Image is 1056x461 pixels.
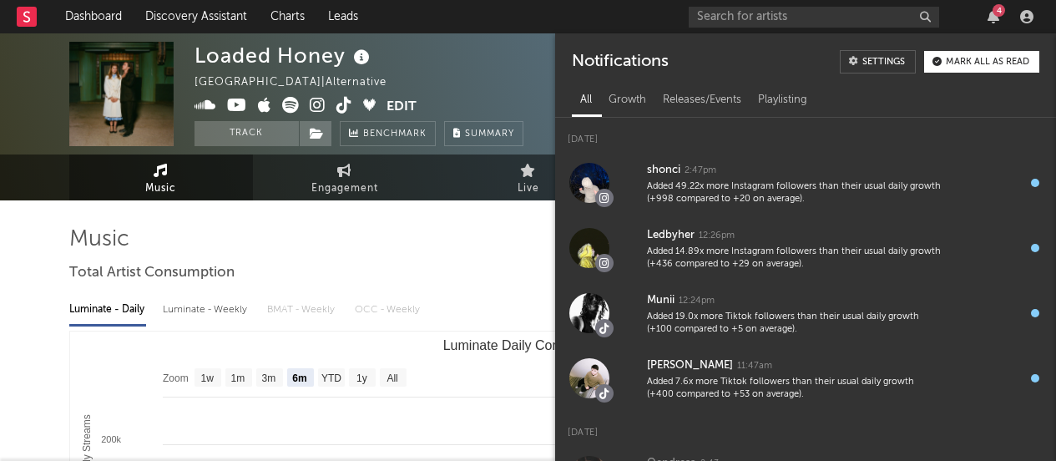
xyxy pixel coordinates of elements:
a: [PERSON_NAME]11:47amAdded 7.6x more Tiktok followers than their usual daily growth (+400 compared... [555,346,1056,411]
button: Summary [444,121,523,146]
div: Added 49.22x more Instagram followers than their usual daily growth (+998 compared to +20 on aver... [647,180,941,206]
button: Track [195,121,299,146]
a: shonci2:47pmAdded 49.22x more Instagram followers than their usual daily growth (+998 compared to... [555,150,1056,215]
div: All [572,86,600,114]
span: Summary [465,129,514,139]
div: Added 19.0x more Tiktok followers than their usual daily growth (+100 compared to +5 on average). [647,311,941,337]
div: Playlisting [750,86,816,114]
div: 12:26pm [699,230,735,242]
a: Settings [840,50,916,73]
text: Luminate Daily Consumption [442,338,614,352]
button: Edit [387,97,417,118]
button: 4 [988,10,999,23]
span: Benchmark [363,124,427,144]
div: [DATE] [555,411,1056,443]
span: Live [518,179,539,199]
div: Ledbyher [647,225,695,246]
div: Growth [600,86,654,114]
text: 1y [356,372,367,384]
text: 1w [200,372,214,384]
a: Live [437,155,620,200]
text: 6m [292,372,306,384]
div: [PERSON_NAME] [647,356,733,376]
div: Added 7.6x more Tiktok followers than their usual daily growth (+400 compared to +53 on average). [647,376,941,402]
div: Releases/Events [654,86,750,114]
div: Luminate - Weekly [163,296,250,324]
div: Luminate - Daily [69,296,146,324]
div: Loaded Honey [195,42,374,69]
a: Engagement [253,155,437,200]
div: Added 14.89x more Instagram followers than their usual daily growth (+436 compared to +29 on aver... [647,246,941,271]
div: Settings [862,58,905,67]
text: YTD [321,372,341,384]
span: Music [145,179,176,199]
div: Notifications [572,50,668,73]
text: All [387,372,397,384]
div: [DATE] [555,118,1056,150]
text: 1m [230,372,245,384]
div: 4 [993,4,1005,17]
div: Munii [647,291,675,311]
div: 11:47am [737,360,772,372]
div: shonci [647,160,680,180]
div: [GEOGRAPHIC_DATA] | Alternative [195,73,425,93]
button: Mark all as read [924,51,1039,73]
div: 12:24pm [679,295,715,307]
text: 200k [101,434,121,444]
div: 2:47pm [685,165,716,177]
a: Ledbyher12:26pmAdded 14.89x more Instagram followers than their usual daily growth (+436 compared... [555,215,1056,281]
a: Music [69,155,253,200]
text: 3m [261,372,275,384]
span: Total Artist Consumption [69,263,235,283]
a: Munii12:24pmAdded 19.0x more Tiktok followers than their usual daily growth (+100 compared to +5 ... [555,281,1056,346]
text: Zoom [163,372,189,384]
input: Search for artists [689,7,939,28]
a: Benchmark [340,121,436,146]
div: Mark all as read [946,58,1029,67]
span: Engagement [311,179,378,199]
